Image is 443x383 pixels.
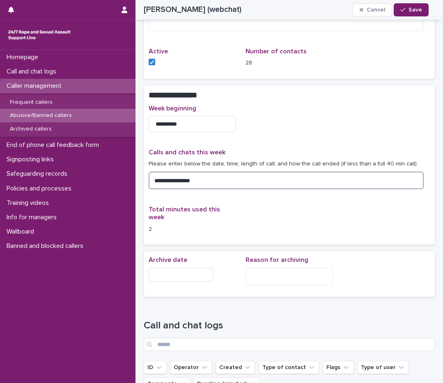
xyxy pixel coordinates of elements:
h2: [PERSON_NAME] (webchat) [144,5,241,14]
button: Created [216,361,255,374]
p: Safeguarding records [3,170,74,178]
img: rhQMoQhaT3yELyF149Cw [7,27,72,43]
button: Type of user [357,361,409,374]
button: Cancel [353,3,392,16]
span: Week beginning [149,105,196,112]
span: Cancel [367,7,385,13]
p: Banned and blocked callers [3,242,90,250]
p: Please enter below the date; time; length of call; and how the call ended (if less than a full 40... [149,160,430,168]
p: Training videos [3,199,55,207]
p: Archived callers [3,126,58,133]
p: Wallboard [3,228,41,236]
span: Archive date [149,257,187,263]
p: Caller management [3,82,68,90]
p: Homepage [3,53,45,61]
p: Call and chat logs [3,68,63,76]
button: Save [394,3,429,16]
p: Frequent callers [3,99,59,106]
span: Total minutes used this week [149,206,220,220]
button: ID [144,361,167,374]
input: Search [144,338,435,351]
span: Save [409,7,422,13]
button: Type of contact [259,361,319,374]
button: Flags [323,361,354,374]
p: 2 [149,225,236,234]
p: Signposting links [3,156,60,163]
p: End of phone call feedback form [3,141,106,149]
span: Reason for archiving [246,257,308,263]
span: Number of contacts [246,48,307,55]
button: Operator [170,361,212,374]
p: Policies and processes [3,185,78,193]
p: Abusive/Banned callers [3,112,78,119]
span: Calls and chats this week [149,149,225,156]
p: Info for managers [3,213,63,221]
span: Active [149,48,168,55]
h1: Call and chat logs [144,320,435,332]
p: 28 [246,59,333,67]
